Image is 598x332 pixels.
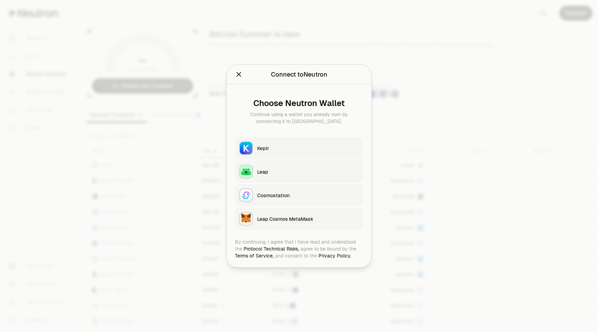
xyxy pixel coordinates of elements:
button: LeapLeap [235,161,363,183]
div: By continuing, I agree that I have read and understood the agree to be bound by the and consent t... [235,238,363,259]
div: Keplr [257,145,359,152]
div: Leap [257,168,359,175]
button: Close [235,70,243,79]
img: Cosmostation [240,189,252,202]
button: Leap Cosmos MetaMaskLeap Cosmos MetaMask [235,208,363,230]
button: CosmostationCosmostation [235,184,363,207]
img: Leap Cosmos MetaMask [240,213,252,225]
div: Continue using a wallet you already own by connecting it to [GEOGRAPHIC_DATA]. [241,111,357,125]
a: Terms of Service, [235,253,274,259]
div: Choose Neutron Wallet [241,98,357,108]
img: Keplr [240,142,252,155]
div: Connect to Neutron [271,70,327,79]
a: Protocol Technical Risks, [244,246,299,252]
a: Privacy Policy. [318,253,351,259]
img: Leap [240,166,252,178]
div: Leap Cosmos MetaMask [257,216,359,222]
div: Cosmostation [257,192,359,199]
button: KeplrKeplr [235,137,363,159]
